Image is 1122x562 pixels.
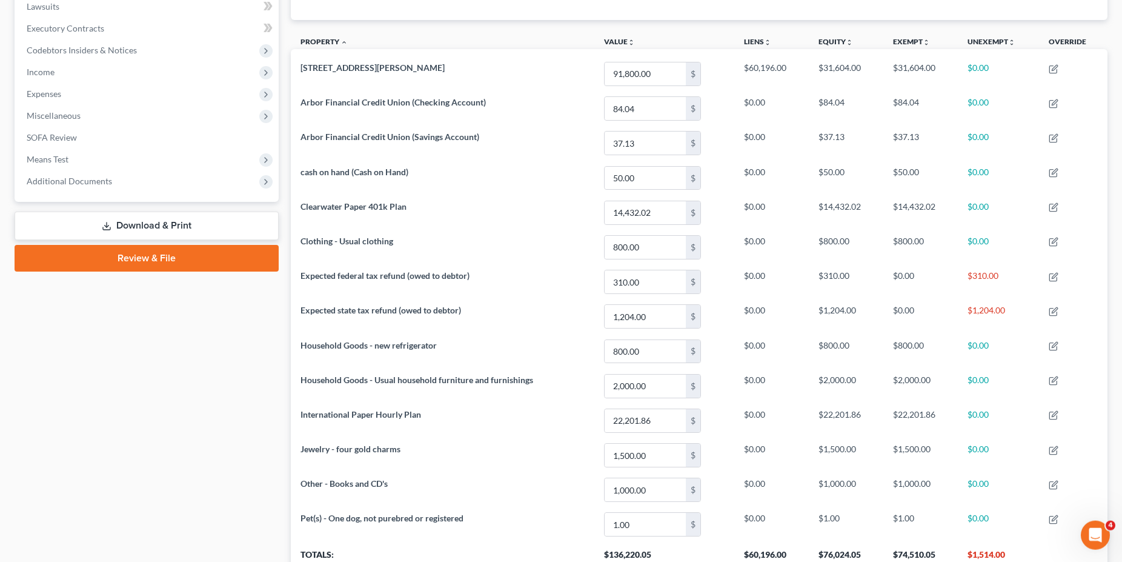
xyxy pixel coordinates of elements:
div: $ [686,478,700,501]
a: Equityunfold_more [818,37,853,46]
td: $37.13 [809,126,883,161]
td: $800.00 [883,230,958,264]
div: $ [686,236,700,259]
td: $0.00 [734,264,809,299]
span: cash on hand (Cash on Hand) [300,167,408,177]
span: Executory Contracts [27,23,104,33]
td: $1,000.00 [883,473,958,507]
div: $ [686,62,700,85]
i: unfold_more [923,39,930,46]
span: Additional Documents [27,176,112,186]
span: Miscellaneous [27,110,81,121]
th: Override [1039,30,1107,57]
span: Lawsuits [27,1,59,12]
td: $2,000.00 [883,369,958,403]
span: Codebtors Insiders & Notices [27,45,137,55]
td: $0.00 [734,126,809,161]
input: 0.00 [605,444,686,467]
td: $800.00 [883,334,958,369]
td: $0.00 [883,299,958,334]
td: $0.00 [958,92,1039,126]
span: Household Goods - Usual household furniture and furnishings [300,375,533,385]
div: $ [686,375,700,398]
td: $84.04 [809,92,883,126]
span: Household Goods - new refrigerator [300,340,437,350]
div: $ [686,270,700,293]
div: $ [686,97,700,120]
td: $0.00 [734,507,809,542]
a: Valueunfold_more [604,37,635,46]
td: $0.00 [958,230,1039,264]
input: 0.00 [605,478,686,501]
span: Clearwater Paper 401k Plan [300,201,407,212]
i: expand_less [340,39,348,46]
td: $0.00 [734,299,809,334]
input: 0.00 [605,305,686,328]
td: $0.00 [734,195,809,230]
span: Arbor Financial Credit Union (Checking Account) [300,97,486,107]
div: $ [686,201,700,224]
td: $0.00 [734,369,809,403]
td: $0.00 [734,92,809,126]
td: $22,201.86 [883,403,958,438]
span: SOFA Review [27,132,77,142]
td: $1.00 [809,507,883,542]
input: 0.00 [605,62,686,85]
td: $1,000.00 [809,473,883,507]
td: $60,196.00 [734,56,809,91]
td: $0.00 [734,161,809,195]
td: $0.00 [958,369,1039,403]
td: $14,432.02 [883,195,958,230]
span: Expected state tax refund (owed to debtor) [300,305,461,315]
iframe: Intercom live chat [1081,521,1110,550]
span: Other - Books and CD's [300,478,388,489]
span: Pet(s) - One dog, not purebred or registered [300,513,463,523]
input: 0.00 [605,409,686,432]
span: 4 [1106,521,1115,530]
a: Liensunfold_more [744,37,771,46]
td: $0.00 [958,334,1039,369]
a: Review & File [15,245,279,272]
td: $50.00 [809,161,883,195]
span: Clothing - Usual clothing [300,236,393,246]
span: [STREET_ADDRESS][PERSON_NAME] [300,62,445,73]
input: 0.00 [605,201,686,224]
input: 0.00 [605,97,686,120]
i: unfold_more [764,39,771,46]
td: $0.00 [958,438,1039,472]
div: $ [686,409,700,432]
div: $ [686,340,700,363]
td: $0.00 [958,195,1039,230]
div: $ [686,167,700,190]
a: Property expand_less [300,37,348,46]
i: unfold_more [846,39,853,46]
span: Arbor Financial Credit Union (Savings Account) [300,132,479,142]
td: $84.04 [883,92,958,126]
td: $1,500.00 [883,438,958,472]
input: 0.00 [605,340,686,363]
input: 0.00 [605,236,686,259]
td: $50.00 [883,161,958,195]
td: $0.00 [958,403,1039,438]
a: SOFA Review [17,127,279,149]
span: International Paper Hourly Plan [300,409,421,420]
td: $0.00 [958,161,1039,195]
td: $0.00 [883,264,958,299]
td: $14,432.02 [809,195,883,230]
div: $ [686,305,700,328]
td: $1,500.00 [809,438,883,472]
span: Means Test [27,154,68,164]
input: 0.00 [605,167,686,190]
td: $31,604.00 [809,56,883,91]
td: $2,000.00 [809,369,883,403]
i: unfold_more [1008,39,1015,46]
input: 0.00 [605,375,686,398]
div: $ [686,132,700,155]
td: $0.00 [734,230,809,264]
td: $0.00 [734,438,809,472]
span: Expected federal tax refund (owed to debtor) [300,270,470,281]
a: Executory Contracts [17,18,279,39]
span: Expenses [27,89,61,99]
td: $22,201.86 [809,403,883,438]
td: $1,204.00 [809,299,883,334]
